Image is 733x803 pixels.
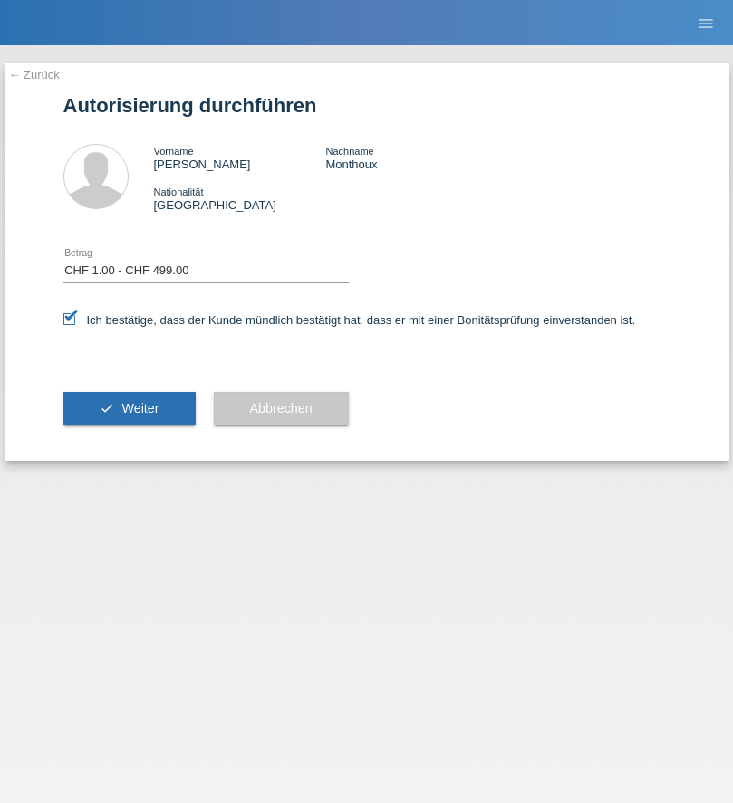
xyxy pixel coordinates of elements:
span: Vorname [154,146,194,157]
h1: Autorisierung durchführen [63,94,670,117]
a: menu [688,17,724,28]
i: check [100,401,114,416]
button: check Weiter [63,392,196,426]
span: Weiter [121,401,159,416]
div: Monthoux [325,144,497,171]
span: Nachname [325,146,373,157]
div: [PERSON_NAME] [154,144,326,171]
button: Abbrechen [214,392,349,426]
span: Abbrechen [250,401,313,416]
label: Ich bestätige, dass der Kunde mündlich bestätigt hat, dass er mit einer Bonitätsprüfung einversta... [63,313,636,327]
div: [GEOGRAPHIC_DATA] [154,185,326,212]
span: Nationalität [154,186,204,197]
i: menu [697,14,715,33]
a: ← Zurück [9,68,60,81]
